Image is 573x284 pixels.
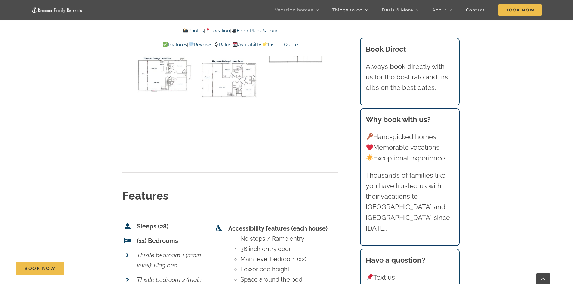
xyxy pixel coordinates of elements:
[240,254,338,264] li: Main level bedroom (x2)
[366,45,406,53] b: Book Direct
[498,4,542,16] span: Book Now
[235,99,338,161] iframe: YouTube video player 2
[240,244,338,254] li: 36 inch entry door
[214,42,231,47] a: Rates
[183,28,204,34] a: Photos
[163,42,168,47] img: ✅
[275,8,313,12] span: Vacation homes
[214,42,219,47] img: 💲
[31,6,82,13] img: Branson Family Retreats Logo
[466,8,485,12] span: Contact
[232,28,236,33] img: 🎥
[366,170,454,234] p: Thousands of families like you have trusted us with their vacations to [GEOGRAPHIC_DATA] and [GEO...
[233,42,261,47] a: Availability
[332,8,362,12] span: Things to do
[199,58,261,99] img: Claymore Cottage lower level floor plan
[205,28,230,34] a: Location
[133,55,196,93] img: Claymore Cottage main level floor plan
[366,61,454,93] p: Always book directly with us for the best rate and first dibs on the best dates.
[366,133,373,140] img: 🔑
[382,8,413,12] span: Deals & More
[137,252,201,269] em: Thistle bedroom 1 (main level): King bed
[162,42,187,47] a: Features
[24,266,56,271] span: Book Now
[231,28,277,34] a: Floor Plans & Tour
[263,42,298,47] a: Instant Quote
[137,237,178,244] strong: (11) Bedrooms
[366,144,373,151] img: ❤️
[366,274,373,280] img: 📌
[366,114,454,125] h3: Why book with us?
[183,28,188,33] img: 📸
[189,42,194,47] img: 💬
[366,256,425,264] strong: Have a question?
[16,262,64,275] a: Book Now
[432,8,447,12] span: About
[240,234,338,244] li: No steps / Ramp entry
[233,42,238,47] img: 📆
[122,189,168,202] strong: Features
[133,56,196,64] a: Claymore Cottage main level floor plan
[188,42,212,47] a: Reviews
[205,28,210,33] img: 📍
[228,225,328,232] strong: Accessibility features (each house)
[263,42,268,47] img: 👉
[366,154,373,161] img: 🌟
[137,223,168,230] strong: Sleeps (28)
[366,132,454,163] p: Hand-picked homes Memorable vacations Exceptional experience
[122,99,226,161] iframe: YouTube video player 1
[122,27,338,35] p: | |
[122,41,338,49] p: | | | |
[199,59,261,67] a: Claymore Cottage lower level floor plan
